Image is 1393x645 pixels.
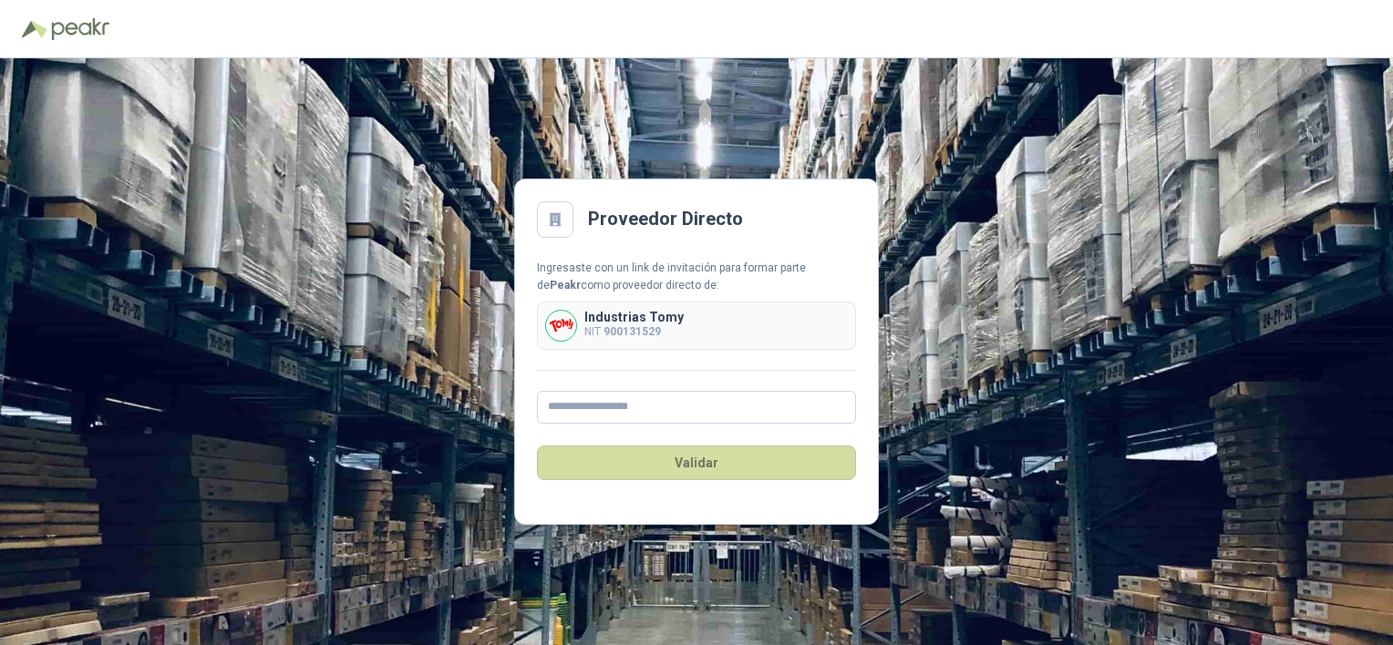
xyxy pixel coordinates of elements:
[546,311,576,341] img: Company Logo
[550,279,581,292] b: Peakr
[537,260,856,294] div: Ingresaste con un link de invitación para formar parte de como proveedor directo de:
[22,20,47,38] img: Logo
[588,205,743,233] h2: Proveedor Directo
[604,325,661,338] b: 900131529
[51,18,109,40] img: Peakr
[537,445,856,480] button: Validar
[584,311,684,323] p: Industrias Tomy
[584,323,684,341] p: NIT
